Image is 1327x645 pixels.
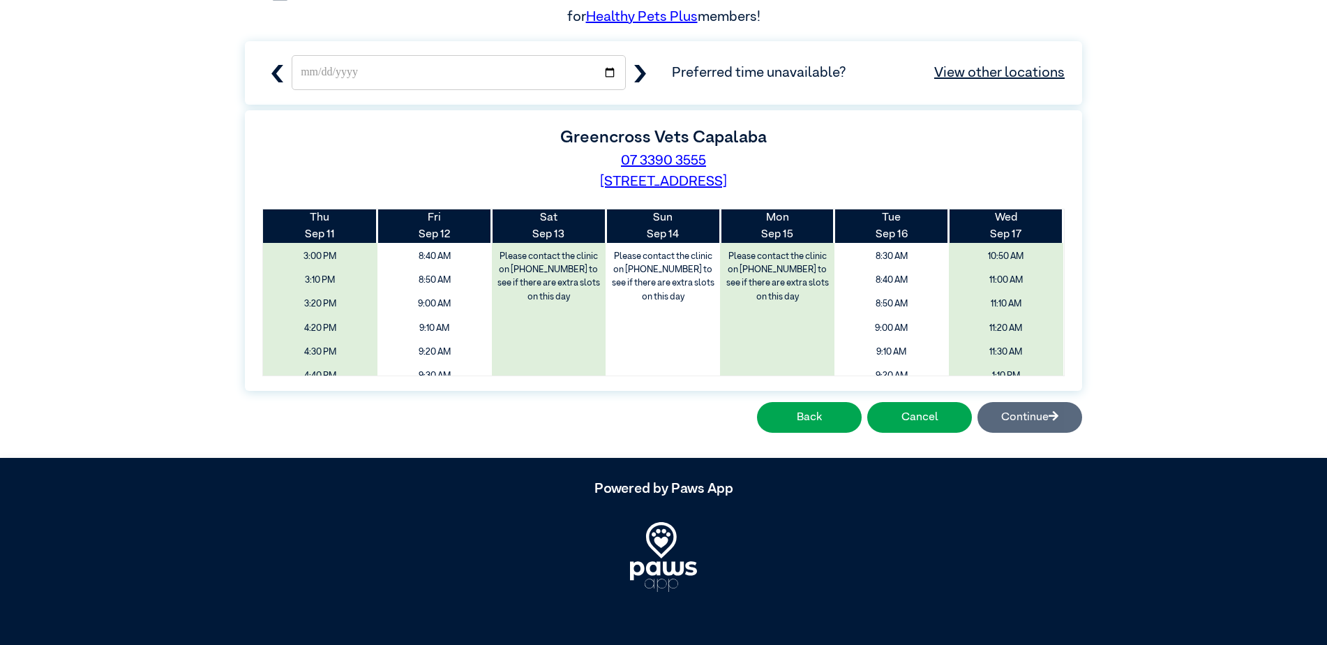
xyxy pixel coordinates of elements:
span: 3:20 PM [268,294,373,314]
span: 3:10 PM [268,270,373,290]
th: Sep 14 [606,209,720,243]
span: 4:40 PM [268,366,373,386]
th: Sep 16 [834,209,949,243]
span: 11:10 AM [954,294,1058,314]
a: View other locations [934,62,1065,83]
span: 8:40 AM [382,246,487,267]
span: 9:20 AM [839,366,944,386]
a: 07 3390 3555 [621,154,706,168]
span: 9:10 AM [382,318,487,339]
a: Healthy Pets Plus [586,10,698,24]
span: 8:40 AM [839,270,944,290]
span: 11:00 AM [954,270,1058,290]
span: 8:50 AM [839,294,944,314]
label: Please contact the clinic on [PHONE_NUMBER] to see if there are extra slots on this day [607,246,719,307]
span: 9:30 AM [382,366,487,386]
span: 4:30 PM [268,342,373,362]
th: Sep 15 [720,209,834,243]
span: 8:30 AM [839,246,944,267]
th: Sep 11 [263,209,377,243]
button: Cancel [867,402,972,433]
th: Sep 12 [377,209,492,243]
span: 8:50 AM [382,270,487,290]
span: 11:20 AM [954,318,1058,339]
span: 4:20 PM [268,318,373,339]
th: Sep 13 [492,209,606,243]
h5: Powered by Paws App [245,480,1082,497]
span: 11:30 AM [954,342,1058,362]
img: PawsApp [630,522,697,592]
span: 9:20 AM [382,342,487,362]
span: 3:00 PM [268,246,373,267]
button: Back [757,402,862,433]
span: 9:00 AM [839,318,944,339]
a: [STREET_ADDRESS] [600,175,727,188]
span: 10:50 AM [954,246,1058,267]
span: Preferred time unavailable? [672,62,1065,83]
label: Greencross Vets Capalaba [560,129,767,146]
span: 9:00 AM [382,294,487,314]
label: Please contact the clinic on [PHONE_NUMBER] to see if there are extra slots on this day [493,246,605,307]
th: Sep 17 [949,209,1063,243]
span: 9:10 AM [839,342,944,362]
label: Please contact the clinic on [PHONE_NUMBER] to see if there are extra slots on this day [721,246,833,307]
span: 1:10 PM [954,366,1058,386]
